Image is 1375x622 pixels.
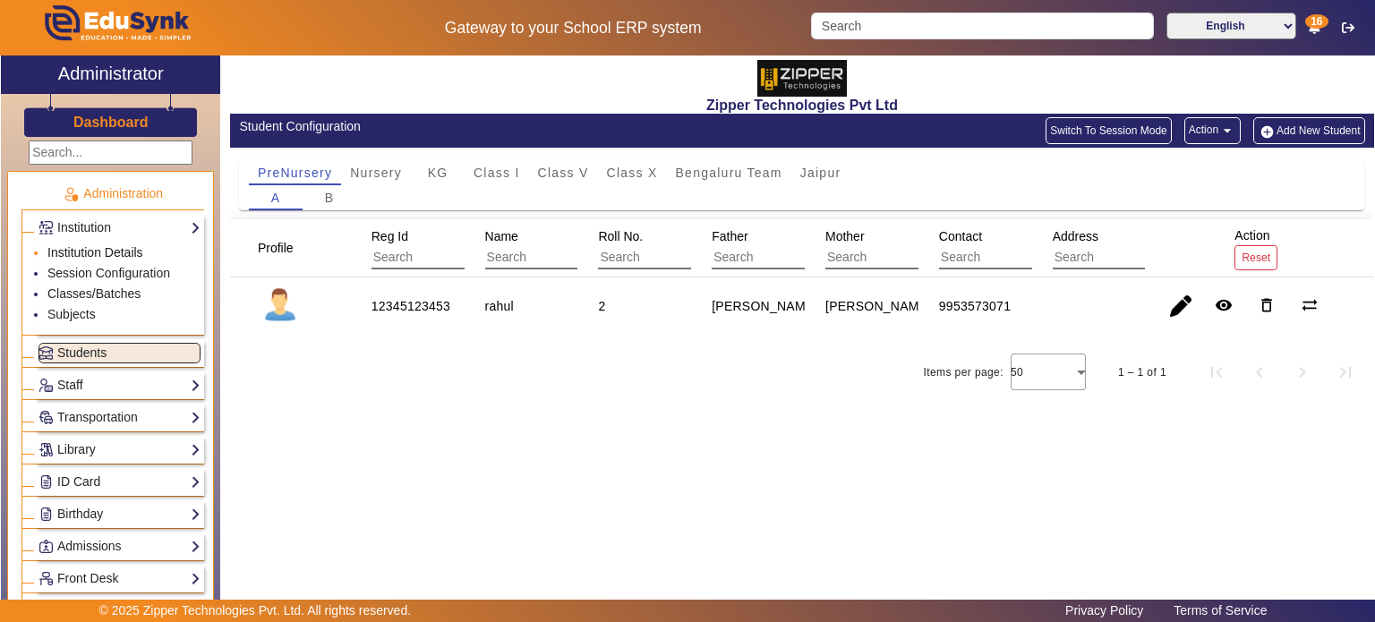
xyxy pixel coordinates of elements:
input: Search [939,246,1099,269]
span: A [271,192,281,204]
div: 2 [598,297,605,315]
input: Search [485,246,645,269]
a: Subjects [47,307,96,321]
span: Class I [474,166,520,179]
mat-icon: remove_red_eye [1215,296,1233,314]
img: Administration.png [63,186,79,202]
input: Search [811,13,1153,39]
div: [PERSON_NAME] [825,297,931,315]
span: Class X [607,166,658,179]
button: Switch To Session Mode [1046,117,1172,144]
span: Nursery [350,166,402,179]
span: Address [1053,229,1098,243]
a: Administrator [1,55,220,94]
div: 9953573071 [939,297,1011,315]
span: Class V [538,166,589,179]
span: Mother [825,229,865,243]
button: Action [1184,117,1241,144]
button: Previous page [1238,351,1281,394]
div: Address [1046,220,1235,276]
input: Search [712,246,872,269]
span: 16 [1305,14,1328,29]
div: Contact [933,220,1122,276]
div: [PERSON_NAME] [712,297,817,315]
h2: Administrator [58,63,164,84]
button: Reset [1234,245,1277,269]
div: 1 – 1 of 1 [1118,363,1166,381]
mat-icon: arrow_drop_down [1218,122,1236,140]
div: Father [705,220,894,276]
button: First page [1195,351,1238,394]
mat-icon: sync_alt [1301,296,1319,314]
p: © 2025 Zipper Technologies Pvt. Ltd. All rights reserved. [99,601,412,620]
div: 12345123453 [372,297,450,315]
span: Roll No. [598,229,643,243]
span: Father [712,229,747,243]
h5: Gateway to your School ERP system [354,19,792,38]
a: Terms of Service [1165,599,1276,622]
input: Search [825,246,986,269]
h2: Zipper Technologies Pvt Ltd [230,97,1374,114]
span: PreNursery [258,166,332,179]
div: Student Configuration [239,117,792,136]
mat-icon: delete_outline [1258,296,1276,314]
button: Add New Student [1253,117,1364,144]
a: Dashboard [73,113,149,132]
img: 36227e3f-cbf6-4043-b8fc-b5c5f2957d0a [757,60,847,97]
div: Items per page: [924,363,1003,381]
button: Next page [1281,351,1324,394]
h3: Dashboard [73,114,149,131]
p: Administration [21,184,204,203]
span: Profile [258,241,294,255]
img: profile.png [258,284,303,328]
a: Session Configuration [47,266,170,280]
div: Mother [819,220,1008,276]
input: Search [1053,246,1213,269]
staff-with-status: rahul [485,299,514,313]
input: Search... [29,141,192,165]
span: Jaipur [800,166,841,179]
div: Roll No. [592,220,781,276]
button: Last page [1324,351,1367,394]
div: Name [479,220,668,276]
a: Classes/Batches [47,286,141,301]
a: Students [38,343,201,363]
img: add-new-student.png [1258,124,1277,140]
img: Students.png [39,346,53,360]
span: Bengaluru Team [676,166,782,179]
span: Name [485,229,518,243]
input: Search [598,246,758,269]
input: Search [372,246,532,269]
a: Privacy Policy [1056,599,1152,622]
div: Profile [252,232,316,264]
span: KG [428,166,448,179]
span: Reg Id [372,229,408,243]
a: Institution Details [47,245,143,260]
span: B [325,192,335,204]
div: Reg Id [365,220,554,276]
div: Action [1228,219,1284,276]
span: Contact [939,229,982,243]
span: Students [57,345,107,360]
